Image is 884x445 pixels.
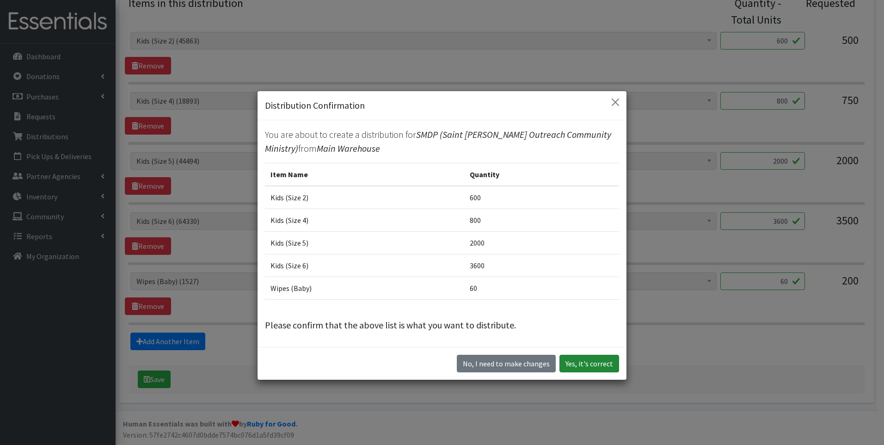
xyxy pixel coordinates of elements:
[464,277,619,300] td: 60
[265,318,619,332] p: Please confirm that the above list is what you want to distribute.
[265,163,464,186] th: Item Name
[464,209,619,232] td: 800
[464,186,619,209] td: 600
[265,99,365,112] h5: Distribution Confirmation
[265,232,464,254] td: Kids (Size 5)
[559,355,619,372] button: Yes, it's correct
[464,254,619,277] td: 3600
[608,95,623,110] button: Close
[265,129,611,154] span: SMDP (Saint [PERSON_NAME] Outreach Community Ministry)
[464,163,619,186] th: Quantity
[265,277,464,300] td: Wipes (Baby)
[265,128,619,155] p: You are about to create a distribution for from
[265,209,464,232] td: Kids (Size 4)
[317,142,380,154] span: Main Warehouse
[265,254,464,277] td: Kids (Size 6)
[457,355,556,372] button: No I need to make changes
[265,186,464,209] td: Kids (Size 2)
[464,232,619,254] td: 2000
